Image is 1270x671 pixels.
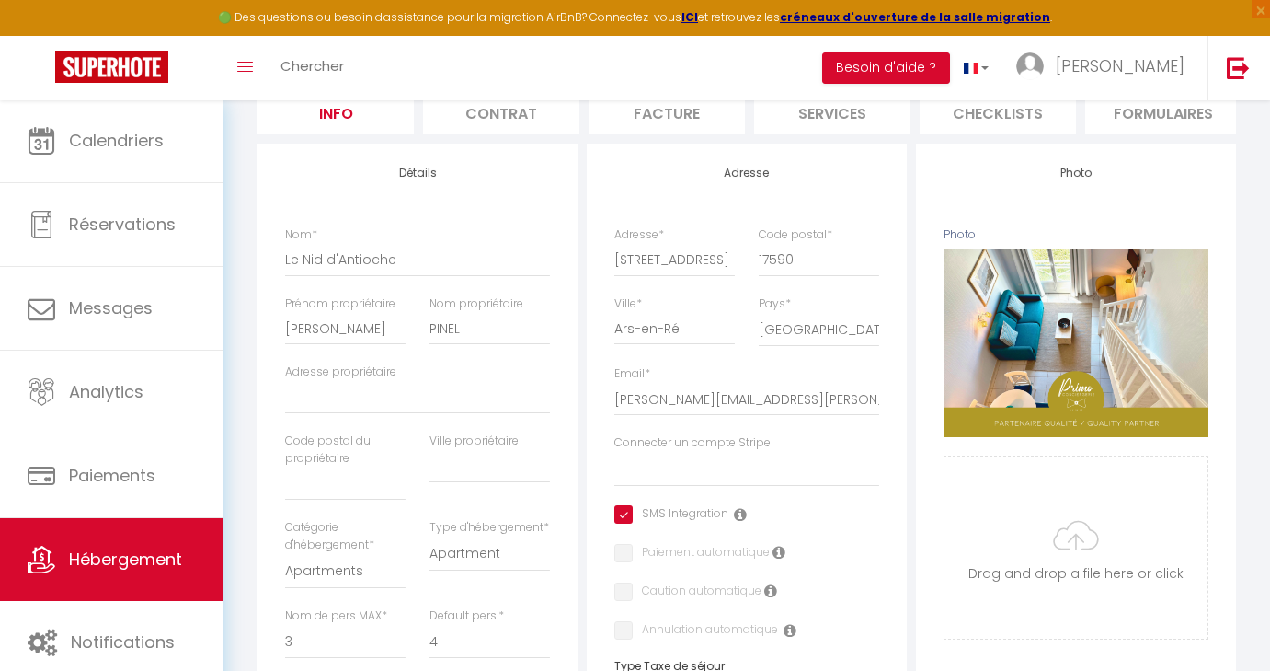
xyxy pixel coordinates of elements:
h4: Adresse [614,167,879,179]
button: Ouvrir le widget de chat LiveChat [15,7,70,63]
li: Formulaires [1085,89,1241,134]
label: Default pers. [429,607,504,625]
label: Code postal [759,226,832,244]
span: Calendriers [69,129,164,152]
span: Messages [69,296,153,319]
label: Nom [285,226,317,244]
h4: Détails [285,167,550,179]
span: [PERSON_NAME] [1056,54,1184,77]
span: Chercher [280,56,344,75]
label: Caution automatique [633,583,761,603]
label: Email [614,365,650,383]
span: Réservations [69,213,176,236]
a: ... [PERSON_NAME] [1002,36,1207,100]
span: Notifications [71,631,175,654]
img: Super Booking [55,51,168,83]
label: Paiement automatique [633,544,770,564]
label: Nom propriétaire [429,295,523,313]
li: Info [257,89,414,134]
label: Ville [614,295,642,313]
label: Type d'hébergement [429,519,549,537]
li: Checklists [920,89,1076,134]
span: Paiements [69,464,155,487]
li: Facture [589,89,745,134]
button: Besoin d'aide ? [822,52,950,84]
label: Ville propriétaire [429,433,519,450]
a: ICI [681,9,698,25]
a: créneaux d'ouverture de la salle migration [780,9,1050,25]
li: Contrat [423,89,579,134]
label: Connecter un compte Stripe [614,434,771,452]
li: Services [754,89,910,134]
img: ... [1016,52,1044,80]
label: Adresse [614,226,664,244]
label: Prénom propriétaire [285,295,395,313]
label: Nom de pers MAX [285,607,387,625]
label: Photo [944,226,976,244]
label: Adresse propriétaire [285,364,396,381]
img: logout [1227,56,1250,79]
span: Hébergement [69,548,182,571]
span: Analytics [69,380,143,403]
label: Catégorie d'hébergement [285,519,406,554]
label: Code postal du propriétaire [285,433,406,468]
a: Chercher [267,36,358,100]
label: Pays [759,295,791,313]
h4: Photo [944,167,1208,179]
